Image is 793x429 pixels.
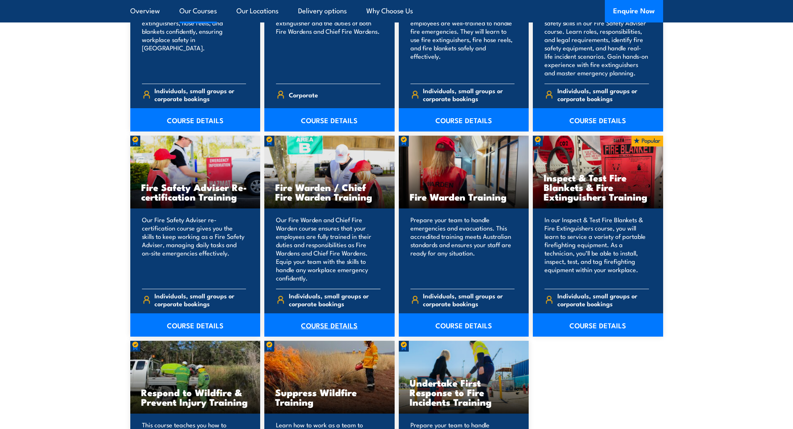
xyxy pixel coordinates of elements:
[130,108,261,131] a: COURSE DETAILS
[289,88,318,101] span: Corporate
[275,387,384,407] h3: Suppress Wildfire Training
[399,108,529,131] a: COURSE DETAILS
[557,292,649,307] span: Individuals, small groups or corporate bookings
[423,292,515,307] span: Individuals, small groups or corporate bookings
[289,292,380,307] span: Individuals, small groups or corporate bookings
[557,87,649,102] span: Individuals, small groups or corporate bookings
[533,313,663,337] a: COURSE DETAILS
[410,216,515,282] p: Prepare your team to handle emergencies and evacuations. This accredited training meets Australia...
[410,378,518,407] h3: Undertake First Response to Fire Incidents Training
[544,216,649,282] p: In our Inspect & Test Fire Blankets & Fire Extinguishers course, you will learn to service a vari...
[276,216,380,282] p: Our Fire Warden and Chief Fire Warden course ensures that your employees are fully trained in the...
[264,313,395,337] a: COURSE DETAILS
[276,2,380,77] p: Our Fire Combo Awareness Day includes training on how to use a fire extinguisher and the duties o...
[544,2,649,77] p: Equip your team in [GEOGRAPHIC_DATA] with key fire safety skills in our Fire Safety Adviser cours...
[141,182,250,201] h3: Fire Safety Adviser Re-certification Training
[130,313,261,337] a: COURSE DETAILS
[410,2,515,77] p: Our Fire Extinguisher and Fire Warden course will ensure your employees are well-trained to handl...
[544,173,652,201] h3: Inspect & Test Fire Blankets & Fire Extinguishers Training
[275,182,384,201] h3: Fire Warden / Chief Fire Warden Training
[142,216,246,282] p: Our Fire Safety Adviser re-certification course gives you the skills to keep working as a Fire Sa...
[141,387,250,407] h3: Respond to Wildfire & Prevent Injury Training
[142,2,246,77] p: Train your team in essential fire safety. Learn to use fire extinguishers, hose reels, and blanke...
[154,87,246,102] span: Individuals, small groups or corporate bookings
[264,108,395,131] a: COURSE DETAILS
[399,313,529,337] a: COURSE DETAILS
[533,108,663,131] a: COURSE DETAILS
[154,292,246,307] span: Individuals, small groups or corporate bookings
[410,192,518,201] h3: Fire Warden Training
[423,87,515,102] span: Individuals, small groups or corporate bookings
